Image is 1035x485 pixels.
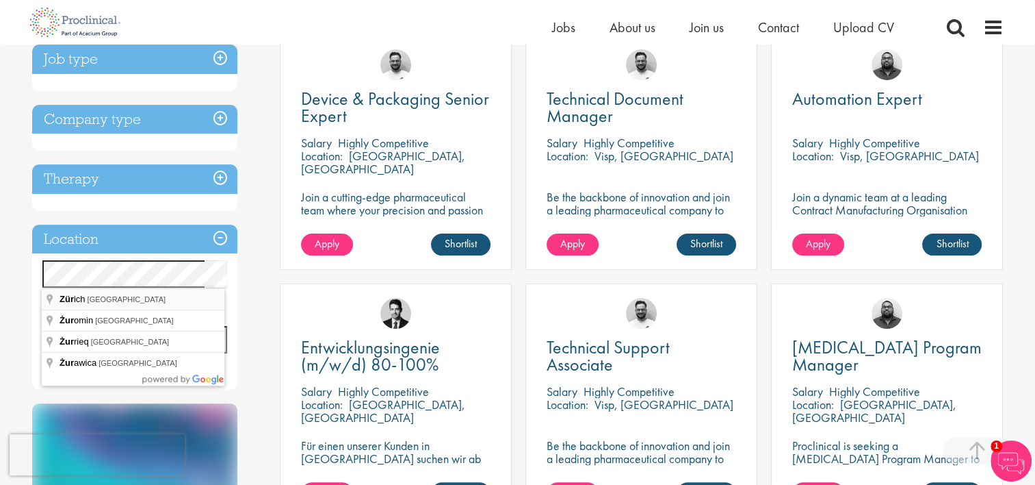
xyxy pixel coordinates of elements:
a: Shortlist [677,234,736,256]
a: Shortlist [431,234,490,256]
p: Highly Competitive [829,384,920,399]
h3: Location [32,225,237,254]
img: Thomas Wenig [380,298,411,329]
a: Join us [690,18,724,36]
span: Apply [315,236,339,251]
p: Be the backbone of innovation and join a leading pharmaceutical company to help keep life-changin... [547,190,736,242]
span: 1 [991,440,1002,452]
img: Ashley Bennett [872,298,902,329]
a: [MEDICAL_DATA] Program Manager [792,339,982,373]
span: Location: [301,148,343,164]
span: Apply [560,236,585,251]
span: [MEDICAL_DATA] Program Manager [792,336,982,376]
span: awica [60,358,99,368]
iframe: reCAPTCHA [10,434,185,475]
span: Location: [792,148,834,164]
span: Salary [547,384,577,399]
span: Location: [301,397,343,412]
p: Join a cutting-edge pharmaceutical team where your precision and passion for quality will help sh... [301,190,490,242]
span: Salary [792,135,823,151]
p: Highly Competitive [584,384,674,399]
a: Apply [301,234,353,256]
span: Salary [301,384,332,399]
span: Żur [60,315,74,325]
p: Join a dynamic team at a leading Contract Manufacturing Organisation (CMO) and contribute to grou... [792,190,982,256]
img: Chatbot [991,440,1032,482]
span: [GEOGRAPHIC_DATA] [95,316,174,325]
span: Technical Document Manager [547,87,683,127]
span: Entwicklungsingenie (m/w/d) 80-100% [301,336,440,376]
a: About us [610,18,655,36]
a: Shortlist [922,234,982,256]
span: Automation Expert [792,87,922,110]
span: Apply [806,236,830,251]
a: Technical Document Manager [547,90,736,125]
a: Device & Packaging Senior Expert [301,90,490,125]
span: Location: [547,148,588,164]
a: Apply [547,234,599,256]
img: Emile De Beer [626,49,657,80]
p: Highly Competitive [584,135,674,151]
img: Ashley Bennett [872,49,902,80]
p: Highly Competitive [338,384,429,399]
span: omin [60,315,95,325]
a: Automation Expert [792,90,982,108]
span: Salary [792,384,823,399]
span: Location: [547,397,588,412]
img: Emile De Beer [380,49,411,80]
h3: Therapy [32,164,237,194]
span: rieq [60,336,91,347]
span: [GEOGRAPHIC_DATA] [99,359,177,367]
a: Technical Support Associate [547,339,736,373]
p: Highly Competitive [829,135,920,151]
p: Visp, [GEOGRAPHIC_DATA] [594,397,733,412]
p: [GEOGRAPHIC_DATA], [GEOGRAPHIC_DATA] [301,148,465,177]
p: Visp, [GEOGRAPHIC_DATA] [594,148,733,164]
span: ich [60,294,88,304]
span: Zür [60,294,74,304]
span: [GEOGRAPHIC_DATA] [88,295,166,303]
p: [GEOGRAPHIC_DATA], [GEOGRAPHIC_DATA] [301,397,465,425]
a: Contact [758,18,799,36]
h3: Company type [32,105,237,134]
p: Highly Competitive [338,135,429,151]
span: Salary [301,135,332,151]
p: [GEOGRAPHIC_DATA], [GEOGRAPHIC_DATA] [792,397,956,425]
h3: Job type [32,45,237,74]
a: Jobs [552,18,575,36]
span: Salary [547,135,577,151]
span: [GEOGRAPHIC_DATA] [91,338,170,346]
span: Żur [60,358,74,368]
span: Device & Packaging Senior Expert [301,87,489,127]
p: Visp, [GEOGRAPHIC_DATA] [840,148,979,164]
a: Apply [792,234,844,256]
span: Location: [792,397,834,412]
img: Emile De Beer [626,298,657,329]
span: Żur [60,336,74,347]
a: Entwicklungsingenie (m/w/d) 80-100% [301,339,490,373]
span: Technical Support Associate [547,336,670,376]
a: Upload CV [833,18,894,36]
